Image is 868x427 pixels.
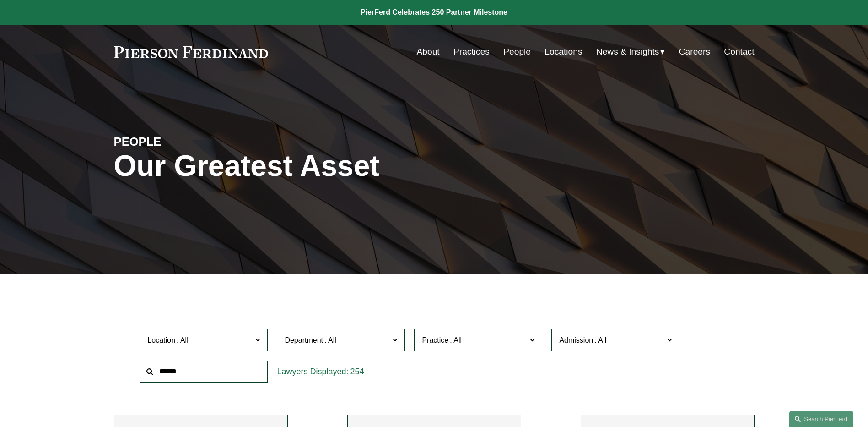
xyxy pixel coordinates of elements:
[422,336,448,344] span: Practice
[679,43,710,60] a: Careers
[453,43,490,60] a: Practices
[285,336,323,344] span: Department
[545,43,582,60] a: Locations
[596,43,665,60] a: folder dropdown
[417,43,440,60] a: About
[114,149,541,183] h1: Our Greatest Asset
[503,43,531,60] a: People
[596,44,659,60] span: News & Insights
[559,336,593,344] span: Admission
[147,336,175,344] span: Location
[724,43,754,60] a: Contact
[114,134,274,149] h4: PEOPLE
[350,367,364,376] span: 254
[789,411,853,427] a: Search this site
